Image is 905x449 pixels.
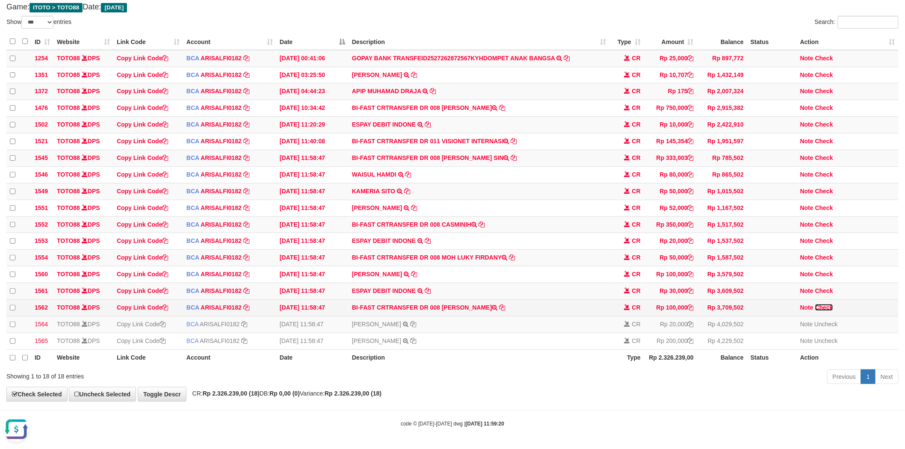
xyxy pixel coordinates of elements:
[815,71,833,78] a: Check
[53,283,113,300] td: DPS
[53,50,113,67] td: DPS
[644,283,697,300] td: Rp 30,000
[632,71,641,78] span: CR
[688,204,694,211] a: Copy Rp 52,000 to clipboard
[800,254,813,261] a: Note
[697,83,747,100] td: Rp 2,007,324
[688,221,694,228] a: Copy Rp 350,000 to clipboard
[644,250,697,266] td: Rp 50,000
[511,154,517,161] a: Copy BI-FAST CRTRANSFER DR 008 MARTHEN LUTHER SIN to clipboard
[815,154,833,161] a: Check
[349,133,609,150] td: BI-FAST CRTRANSFER DR 011 VISIONET INTERNASI
[186,304,199,311] span: BCA
[183,33,276,50] th: Account: activate to sort column ascending
[425,237,431,244] a: Copy ESPAY DEBIT INDONE to clipboard
[411,204,417,211] a: Copy AHMAD KHOERU to clipboard
[57,304,80,311] a: TOTO88
[35,71,48,78] span: 1351
[53,133,113,150] td: DPS
[697,183,747,200] td: Rp 1,015,502
[117,188,169,195] a: Copy Link Code
[349,100,609,117] td: BI-FAST CRTRANSFER DR 008 [PERSON_NAME]
[800,188,813,195] a: Note
[349,33,609,50] th: Description: activate to sort column ascending
[697,250,747,266] td: Rp 1,587,502
[815,171,833,178] a: Check
[201,154,242,161] a: ARISALFI0182
[511,138,517,145] a: Copy BI-FAST CRTRANSFER DR 011 VISIONET INTERNASI to clipboard
[632,254,641,261] span: CR
[697,216,747,233] td: Rp 1,517,502
[201,237,242,244] a: ARISALFI0182
[410,337,416,344] a: Copy MIFTAHUL ARI to clipboard
[644,83,697,100] td: Rp 175
[688,237,694,244] a: Copy Rp 20,000 to clipboard
[201,121,242,128] a: ARISALFI0182
[800,304,813,311] a: Note
[53,100,113,117] td: DPS
[800,55,813,62] a: Note
[815,104,833,111] a: Check
[644,200,697,216] td: Rp 52,000
[800,237,813,244] a: Note
[632,188,641,195] span: CR
[815,138,833,145] a: Check
[800,71,813,78] a: Note
[276,117,349,133] td: [DATE] 11:20:29
[644,33,697,50] th: Amount: activate to sort column ascending
[815,55,833,62] a: Check
[276,100,349,117] td: [DATE] 10:34:42
[53,299,113,316] td: DPS
[243,188,249,195] a: Copy ARISALFI0182 to clipboard
[57,55,80,62] a: TOTO88
[814,337,837,344] a: Uncheck
[800,287,813,294] a: Note
[117,237,169,244] a: Copy Link Code
[243,104,249,111] a: Copy ARISALFI0182 to clipboard
[352,55,555,62] a: GOPAY BANK TRANSFEID2527262872567KYHDOMPET ANAK BANGSA
[186,71,199,78] span: BCA
[349,150,609,166] td: BI-FAST CRTRANSFER DR 008 [PERSON_NAME] SIN
[57,337,80,344] a: TOTO88
[117,104,169,111] a: Copy Link Code
[186,287,199,294] span: BCA
[243,221,249,228] a: Copy ARISALFI0182 to clipboard
[697,33,747,50] th: Balance
[688,271,694,278] a: Copy Rp 100,000 to clipboard
[243,271,249,278] a: Copy ARISALFI0182 to clipboard
[644,117,697,133] td: Rp 10,000
[35,138,48,145] span: 1521
[509,254,515,261] a: Copy BI-FAST CRTRANSFER DR 008 MOH LUKY FIRDANY to clipboard
[697,150,747,166] td: Rp 785,502
[632,88,641,95] span: CR
[243,71,249,78] a: Copy ARISALFI0182 to clipboard
[352,171,396,178] a: WAISUL HAMDI
[276,33,349,50] th: Date: activate to sort column descending
[411,71,417,78] a: Copy ELVRAN SUKAP to clipboard
[800,271,813,278] a: Note
[186,121,199,128] span: BCA
[815,304,833,311] a: Check
[53,200,113,216] td: DPS
[632,237,641,244] span: CR
[800,171,813,178] a: Note
[53,150,113,166] td: DPS
[697,100,747,117] td: Rp 2,915,382
[186,237,199,244] span: BCA
[800,104,813,111] a: Note
[800,121,813,128] a: Note
[53,233,113,250] td: DPS
[688,138,694,145] a: Copy Rp 145,354 to clipboard
[35,204,48,211] span: 1551
[838,16,899,29] input: Search:
[349,250,609,266] td: BI-FAST CRTRANSFER DR 008 MOH LUKY FIRDANY
[499,304,505,311] a: Copy BI-FAST CRTRANSFER DR 008 TOMSON SIRINGO RIN to clipboard
[30,3,83,12] span: ITOTO > TOTO88
[644,216,697,233] td: Rp 350,000
[186,271,199,278] span: BCA
[632,171,641,178] span: CR
[499,104,505,111] a: Copy BI-FAST CRTRANSFER DR 008 JANJIBAR SINAGA to clipboard
[35,55,48,62] span: 1254
[6,387,68,402] a: Check Selected
[800,321,813,328] a: Note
